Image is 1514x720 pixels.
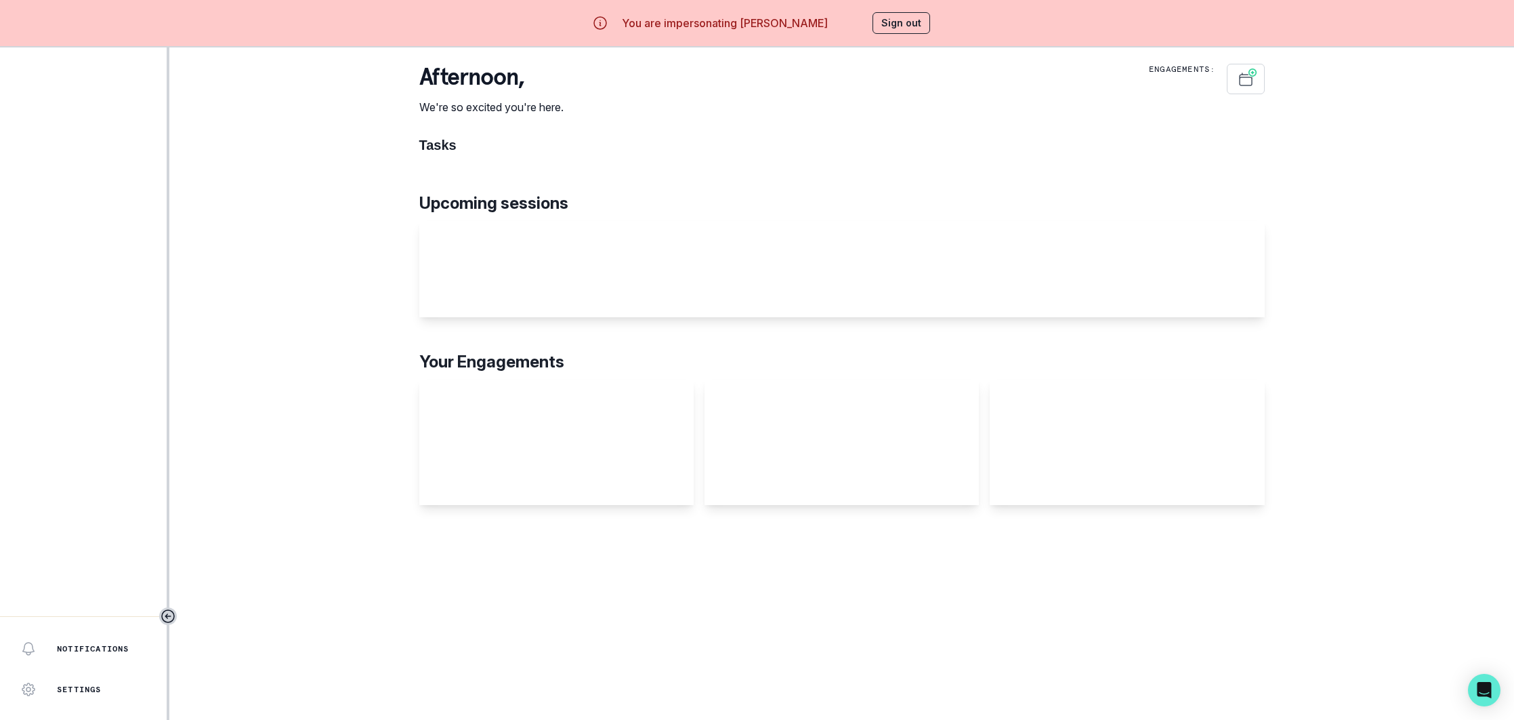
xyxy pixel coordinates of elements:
h1: Tasks [419,137,1265,153]
p: You are impersonating [PERSON_NAME] [622,15,828,31]
p: We're so excited you're here. [419,99,564,115]
button: Schedule Sessions [1227,64,1265,94]
p: afternoon , [419,64,564,91]
button: Sign out [872,12,930,34]
button: Toggle sidebar [159,607,177,625]
div: Open Intercom Messenger [1468,674,1500,706]
p: Settings [57,684,102,695]
p: Your Engagements [419,350,1265,374]
p: Notifications [57,643,129,654]
p: Engagements: [1149,64,1215,75]
p: Upcoming sessions [419,191,1265,216]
